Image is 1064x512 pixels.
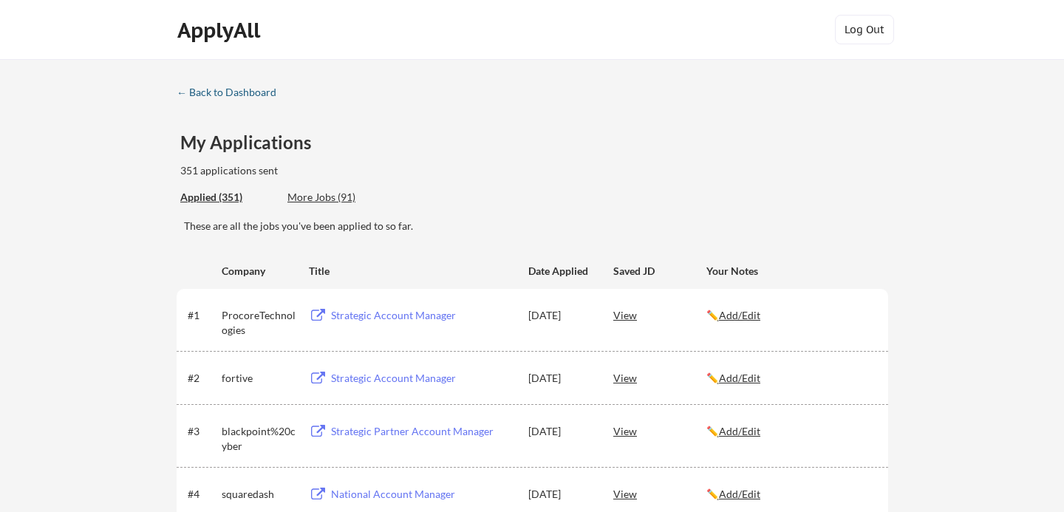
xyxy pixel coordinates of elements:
u: Add/Edit [719,309,760,321]
div: ✏️ [706,371,875,386]
div: These are all the jobs you've been applied to so far. [180,190,276,205]
div: These are job applications we think you'd be a good fit for, but couldn't apply you to automatica... [287,190,396,205]
u: Add/Edit [719,372,760,384]
div: These are all the jobs you've been applied to so far. [184,219,888,233]
div: #2 [188,371,216,386]
div: View [613,364,706,391]
div: squaredash [222,487,296,502]
div: More Jobs (91) [287,190,396,205]
div: View [613,301,706,328]
div: Date Applied [528,264,593,279]
div: blackpoint%20cyber [222,424,296,453]
div: [DATE] [528,424,593,439]
div: ProcoreTechnologies [222,308,296,337]
div: ← Back to Dashboard [177,87,287,98]
div: [DATE] [528,308,593,323]
button: Log Out [835,15,894,44]
div: fortive [222,371,296,386]
div: Company [222,264,296,279]
div: #3 [188,424,216,439]
div: Title [309,264,514,279]
div: [DATE] [528,371,593,386]
u: Add/Edit [719,425,760,437]
div: ApplyAll [177,18,265,43]
div: ✏️ [706,424,875,439]
div: Your Notes [706,264,875,279]
div: 351 applications sent [180,163,466,178]
div: National Account Manager [331,487,514,502]
u: Add/Edit [719,488,760,500]
div: Strategic Account Manager [331,371,514,386]
div: Applied (351) [180,190,276,205]
div: ✏️ [706,487,875,502]
div: [DATE] [528,487,593,502]
div: Saved JD [613,257,706,284]
div: View [613,417,706,444]
div: Strategic Account Manager [331,308,514,323]
div: View [613,480,706,507]
a: ← Back to Dashboard [177,86,287,101]
div: Strategic Partner Account Manager [331,424,514,439]
div: My Applications [180,134,327,151]
div: #4 [188,487,216,502]
div: #1 [188,308,216,323]
div: ✏️ [706,308,875,323]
